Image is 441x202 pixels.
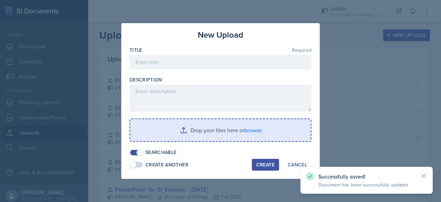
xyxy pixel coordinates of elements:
[130,76,162,83] label: Description
[288,162,307,167] div: Cancel
[256,162,275,167] div: Create
[130,55,311,69] input: Enter title
[198,29,243,41] h3: New Upload
[318,181,415,188] p: Document has been successfully updated
[283,159,311,171] button: Cancel
[130,47,142,54] label: Title
[252,159,279,171] button: Create
[145,149,177,156] div: Searchable
[318,173,415,180] p: Successfully saved!
[145,161,188,169] div: Create Another
[292,48,311,52] span: Required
